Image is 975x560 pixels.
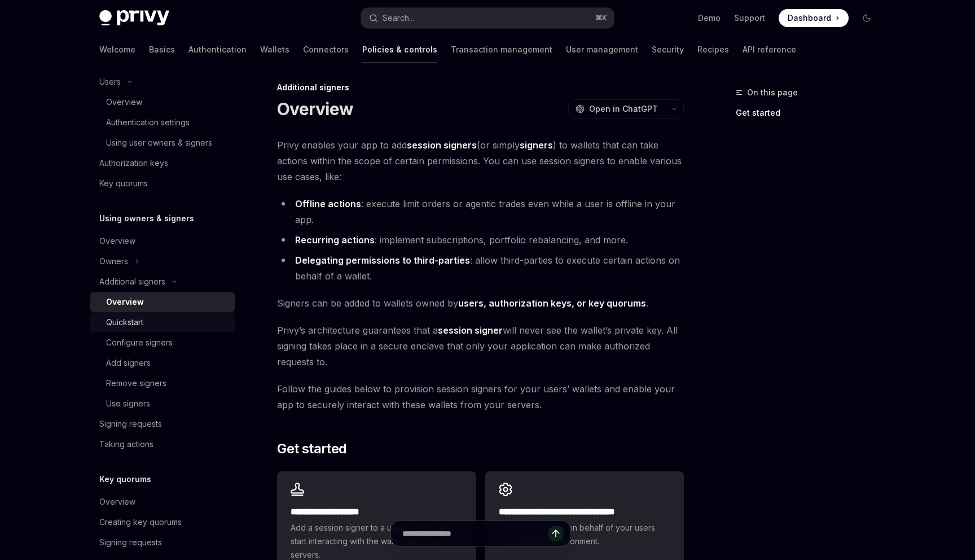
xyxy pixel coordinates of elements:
div: Overview [99,234,135,248]
a: Transaction management [451,36,552,63]
a: Use signers [90,393,235,414]
div: Users [99,75,121,89]
a: Overview [90,231,235,251]
a: Connectors [303,36,349,63]
div: Using user owners & signers [106,136,212,150]
div: Authorization keys [99,156,168,170]
div: Add signers [106,356,151,370]
div: Signing requests [99,536,162,549]
a: Support [734,12,765,24]
img: dark logo [99,10,169,26]
a: Get started [736,104,885,122]
div: Use signers [106,397,150,410]
span: Open in ChatGPT [589,103,658,115]
h5: Using owners & signers [99,212,194,225]
button: Toggle Users section [90,72,235,92]
a: User management [566,36,638,63]
strong: session signer [438,325,503,336]
li: : implement subscriptions, portfolio rebalancing, and more. [277,232,684,248]
div: Key quorums [99,177,148,190]
span: On this page [747,86,798,99]
li: : execute limit orders or agentic trades even while a user is offline in your app. [277,196,684,228]
a: Quickstart [90,312,235,333]
a: Basics [149,36,175,63]
a: Remove signers [90,373,235,393]
div: Authentication settings [106,116,190,129]
a: Security [652,36,684,63]
div: Configure signers [106,336,173,349]
a: Key quorums [90,173,235,194]
div: Taking actions [99,438,153,451]
a: Policies & controls [362,36,437,63]
div: Overview [106,95,142,109]
a: Demo [698,12,721,24]
span: Dashboard [788,12,831,24]
span: ⌘ K [595,14,607,23]
button: Send message [548,526,564,541]
a: Overview [90,492,235,512]
span: Privy’s architecture guarantees that a will never see the wallet’s private key. All signing takes... [277,322,684,370]
div: Remove signers [106,377,166,390]
strong: Offline actions [295,198,361,209]
div: Owners [99,255,128,268]
div: Search... [383,11,414,25]
a: Authentication [188,36,247,63]
a: Recipes [697,36,729,63]
span: Signers can be added to wallets owned by . [277,295,684,311]
a: Wallets [260,36,289,63]
div: Creating key quorums [99,515,182,529]
div: Quickstart [106,316,143,329]
h1: Overview [277,99,353,119]
button: Toggle dark mode [858,9,876,27]
span: Get started [277,440,346,458]
a: Using user owners & signers [90,133,235,153]
a: Creating key quorums [90,512,235,532]
button: Open in ChatGPT [568,99,665,119]
a: Overview [90,292,235,312]
span: Follow the guides below to provision session signers for your users’ wallets and enable your app ... [277,381,684,413]
button: Toggle Owners section [90,251,235,272]
a: Signing requests [90,532,235,553]
h5: Key quorums [99,473,151,486]
a: API reference [743,36,796,63]
div: Overview [99,495,135,509]
a: Authorization keys [90,153,235,173]
strong: Delegating permissions to third-parties [295,255,470,266]
a: Dashboard [779,9,849,27]
a: Configure signers [90,333,235,353]
li: : allow third-parties to execute certain actions on behalf of a wallet. [277,252,684,284]
strong: signers [520,139,553,151]
a: Authentication settings [90,112,235,133]
a: Overview [90,92,235,112]
a: Add signers [90,353,235,373]
button: Toggle Additional signers section [90,272,235,292]
div: Additional signers [277,82,684,93]
div: Additional signers [99,275,165,288]
strong: session signers [407,139,477,151]
button: Open search [361,8,614,28]
input: Ask a question... [402,521,548,546]
strong: Recurring actions [295,234,375,246]
a: Signing requests [90,414,235,434]
div: Overview [106,295,144,309]
a: Taking actions [90,434,235,454]
a: users, authorization keys, or key quorums [458,297,646,309]
span: Privy enables your app to add (or simply ) to wallets that can take actions within the scope of c... [277,137,684,185]
a: Welcome [99,36,135,63]
div: Signing requests [99,417,162,431]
